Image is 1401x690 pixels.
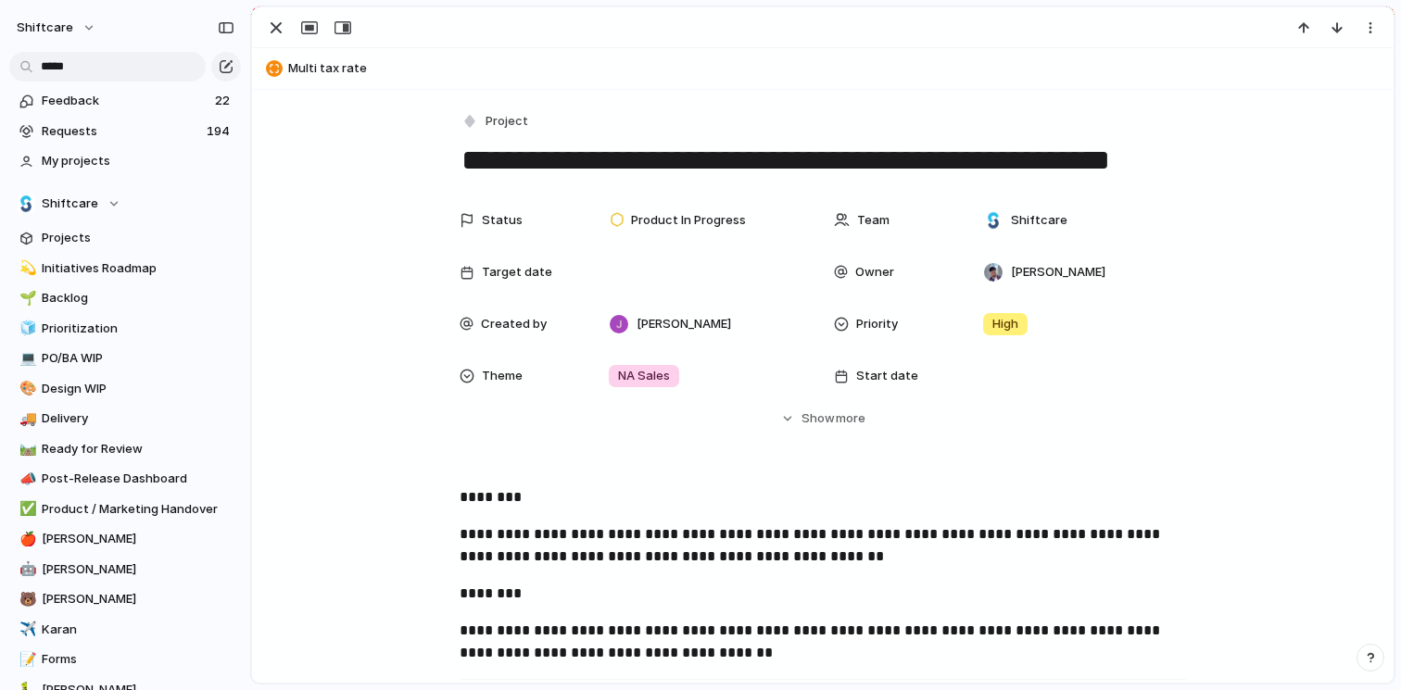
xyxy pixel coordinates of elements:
[458,108,534,135] button: Project
[17,621,35,639] button: ✈️
[19,469,32,490] div: 📣
[42,320,234,338] span: Prioritization
[42,289,234,307] span: Backlog
[1011,211,1067,230] span: Shiftcare
[42,621,234,639] span: Karan
[42,560,234,579] span: [PERSON_NAME]
[19,318,32,339] div: 🧊
[9,190,241,218] button: Shiftcare
[19,619,32,640] div: ✈️
[9,345,241,372] a: 💻PO/BA WIP
[482,211,523,230] span: Status
[9,585,241,613] a: 🐻[PERSON_NAME]
[9,616,241,644] a: ✈️Karan
[19,257,32,279] div: 💫
[482,263,552,282] span: Target date
[9,224,241,252] a: Projects
[19,438,32,459] div: 🛤️
[9,255,241,282] a: 💫Initiatives Roadmap
[17,500,35,519] button: ✅
[19,589,32,610] div: 🐻
[17,470,35,488] button: 📣
[19,348,32,370] div: 💻
[1011,263,1105,282] span: [PERSON_NAME]
[9,315,241,343] a: 🧊Prioritization
[42,229,234,247] span: Projects
[618,367,670,385] span: NA Sales
[8,13,106,43] button: shiftcare
[460,402,1186,435] button: Showmore
[9,556,241,583] a: 🤖[PERSON_NAME]
[19,498,32,520] div: ✅
[207,122,233,141] span: 194
[42,440,234,458] span: Ready for Review
[486,112,528,131] span: Project
[17,650,35,669] button: 📝
[17,320,35,338] button: 🧊
[856,367,918,385] span: Start date
[17,380,35,398] button: 🎨
[42,500,234,519] span: Product / Marketing Handover
[637,315,731,333] span: [PERSON_NAME]
[856,315,898,333] span: Priority
[9,284,241,312] a: 🌱Backlog
[9,496,241,523] a: ✅Product / Marketing Handover
[17,19,73,37] span: shiftcare
[42,590,234,608] span: [PERSON_NAME]
[9,465,241,493] a: 📣Post-Release Dashboard
[481,315,547,333] span: Created by
[19,378,32,399] div: 🎨
[19,288,32,309] div: 🌱
[836,409,865,428] span: more
[42,409,234,428] span: Delivery
[9,147,241,175] a: My projects
[42,152,234,170] span: My projects
[42,92,209,110] span: Feedback
[9,118,241,145] a: Requests194
[42,259,234,278] span: Initiatives Roadmap
[17,590,35,608] button: 🐻
[9,435,241,463] a: 🛤️Ready for Review
[9,646,241,673] a: 📝Forms
[631,211,746,230] span: Product In Progress
[42,349,234,368] span: PO/BA WIP
[42,122,201,141] span: Requests
[42,650,234,669] span: Forms
[19,558,32,580] div: 🤖
[260,54,1385,83] button: Multi tax rate
[17,440,35,458] button: 🛤️
[992,315,1018,333] span: High
[801,409,835,428] span: Show
[9,405,241,433] a: 🚚Delivery
[857,211,890,230] span: Team
[9,87,241,115] a: Feedback22
[855,263,894,282] span: Owner
[17,560,35,579] button: 🤖
[17,259,35,278] button: 💫
[19,529,32,550] div: 🍎
[9,375,241,403] a: 🎨Design WIP
[42,470,234,488] span: Post-Release Dashboard
[42,194,98,213] span: Shiftcare
[215,92,233,110] span: 22
[482,367,523,385] span: Theme
[17,289,35,307] button: 🌱
[17,349,35,368] button: 💻
[42,380,234,398] span: Design WIP
[9,525,241,553] a: 🍎[PERSON_NAME]
[17,530,35,548] button: 🍎
[19,649,32,671] div: 📝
